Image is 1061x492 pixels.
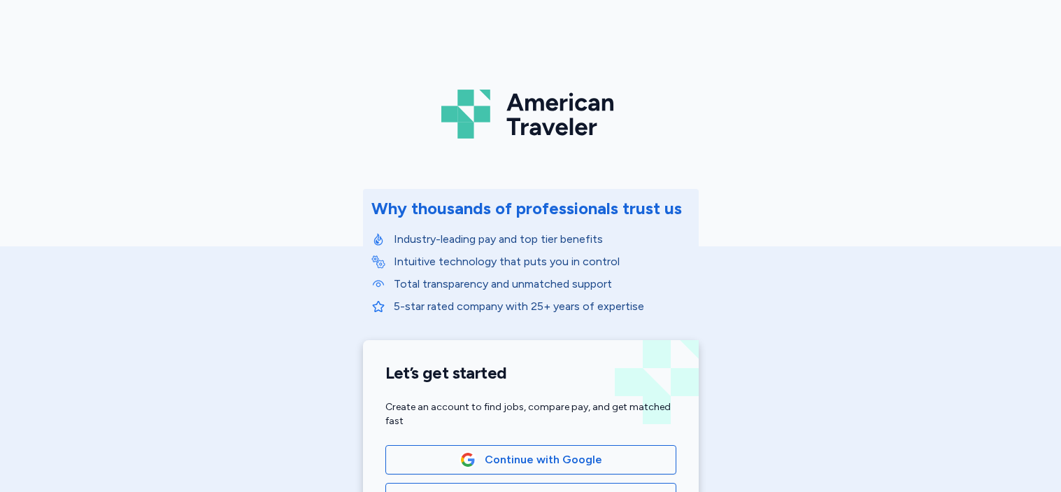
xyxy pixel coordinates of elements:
[485,451,602,468] span: Continue with Google
[385,400,676,428] div: Create an account to find jobs, compare pay, and get matched fast
[371,197,682,220] div: Why thousands of professionals trust us
[460,452,476,468] img: Google Logo
[394,298,690,315] p: 5-star rated company with 25+ years of expertise
[394,253,690,270] p: Intuitive technology that puts you in control
[394,231,690,248] p: Industry-leading pay and top tier benefits
[441,84,620,144] img: Logo
[385,363,676,384] h1: Let’s get started
[394,276,690,293] p: Total transparency and unmatched support
[385,445,676,475] button: Google LogoContinue with Google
